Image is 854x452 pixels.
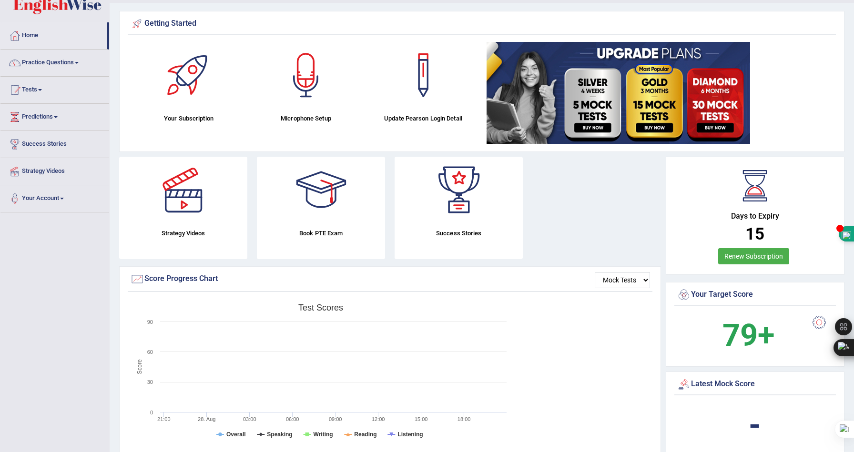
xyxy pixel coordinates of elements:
tspan: Overall [226,431,246,438]
h4: Update Pearson Login Detail [369,113,477,123]
text: 21:00 [157,416,171,422]
text: 12:00 [372,416,385,422]
tspan: Score [136,359,143,374]
b: 79+ [722,317,774,353]
div: Latest Mock Score [677,377,834,392]
a: Home [0,22,107,46]
a: Success Stories [0,131,109,155]
div: Score Progress Chart [130,272,650,286]
b: - [749,407,761,443]
text: 03:00 [243,416,256,422]
text: 30 [147,379,153,385]
h4: Your Subscription [135,113,243,123]
text: 09:00 [329,416,342,422]
a: Renew Subscription [718,248,789,264]
div: Your Target Score [677,288,834,302]
text: 06:00 [286,416,299,422]
a: Practice Questions [0,50,109,73]
tspan: 28. Aug [198,416,215,422]
text: 60 [147,349,153,355]
text: 18:00 [457,416,471,422]
text: 90 [147,319,153,325]
tspan: Reading [354,431,376,438]
text: 0 [150,410,153,415]
tspan: Speaking [267,431,292,438]
h4: Strategy Videos [119,228,247,238]
img: small5.jpg [487,42,750,144]
text: 15:00 [415,416,428,422]
tspan: Test scores [298,303,343,312]
div: Getting Started [130,17,834,31]
h4: Microphone Setup [252,113,360,123]
a: Predictions [0,104,109,128]
tspan: Listening [397,431,423,438]
h4: Success Stories [395,228,523,238]
a: Strategy Videos [0,158,109,182]
a: Your Account [0,185,109,209]
h4: Days to Expiry [677,212,834,221]
b: 15 [745,224,764,244]
tspan: Writing [314,431,333,438]
h4: Book PTE Exam [257,228,385,238]
a: Tests [0,77,109,100]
